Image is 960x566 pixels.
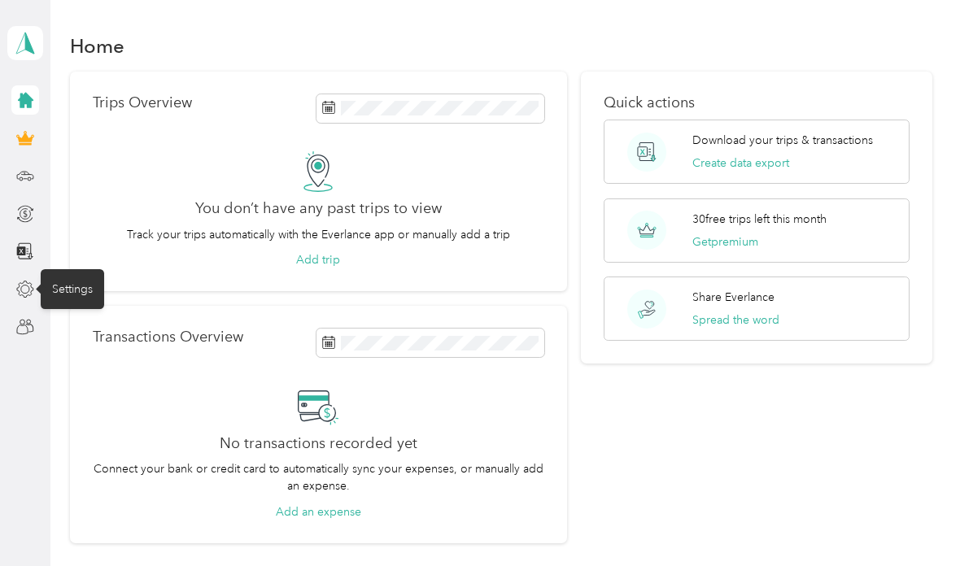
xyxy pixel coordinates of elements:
button: Create data export [692,155,789,172]
p: Track your trips automatically with the Everlance app or manually add a trip [127,226,510,243]
p: 30 free trips left this month [692,211,827,228]
p: Share Everlance [692,289,775,306]
p: Transactions Overview [93,329,243,346]
div: Settings [41,269,104,309]
iframe: Everlance-gr Chat Button Frame [869,475,960,566]
button: Spread the word [692,311,779,329]
p: Download your trips & transactions [692,132,873,149]
h1: Home [70,37,124,54]
p: Trips Overview [93,94,192,111]
p: Connect your bank or credit card to automatically sync your expenses, or manually add an expense. [93,460,544,494]
h2: You don’t have any past trips to view [195,200,442,217]
button: Getpremium [692,233,758,250]
p: Quick actions [604,94,909,111]
button: Add an expense [276,503,361,520]
h2: No transactions recorded yet [220,435,417,452]
button: Add trip [296,251,340,268]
